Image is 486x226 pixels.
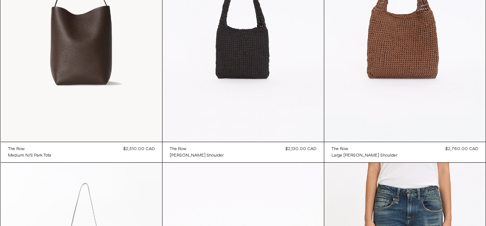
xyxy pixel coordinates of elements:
[331,146,397,152] a: The Row
[8,152,51,159] a: Medium N/S Park Tote
[286,146,317,152] div: $2,130.00 CAD
[445,146,478,152] div: $2,760.00 CAD
[8,153,51,159] div: Medium N/S Park Tote
[331,153,397,159] div: Large [PERSON_NAME] Shoulder
[331,152,397,159] a: Large [PERSON_NAME] Shoulder
[170,146,186,152] div: The Row
[123,146,155,152] div: $2,510.00 CAD
[331,146,348,152] div: The Row
[170,153,224,159] div: [PERSON_NAME] Shoulder
[170,146,224,152] a: The Row
[8,146,51,152] a: The Row
[8,146,25,152] div: The Row
[170,152,224,159] a: [PERSON_NAME] Shoulder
